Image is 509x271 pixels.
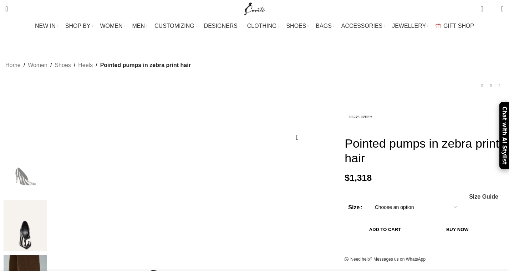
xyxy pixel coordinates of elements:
[243,5,266,11] a: Site logo
[341,19,385,33] a: ACCESSORIES
[426,222,489,237] button: Buy now
[100,61,191,70] span: Pointed pumps in zebra print hair
[286,19,309,33] a: SHOES
[436,24,441,28] img: GiftBag
[392,22,426,29] span: JEWELLERY
[345,173,350,183] span: $
[478,81,487,90] a: Previous product
[345,136,504,165] h1: Pointed pumps in zebra print hair
[154,22,194,29] span: CUSTOMIZING
[154,19,197,33] a: CUSTOMIZING
[204,22,238,29] span: DESIGNERS
[247,22,277,29] span: CLOTHING
[348,222,422,237] button: Add to cart
[316,19,334,33] a: BAGS
[316,22,331,29] span: BAGS
[286,22,306,29] span: SHOES
[4,145,47,196] img: Pointed pumps in zebra print hair
[341,22,383,29] span: ACCESSORIES
[4,200,47,251] img: Magda Butrym dresses
[78,61,93,70] a: Heels
[35,19,58,33] a: NEW IN
[35,22,56,29] span: NEW IN
[132,19,147,33] a: MEN
[443,22,474,29] span: GIFT SHOP
[65,22,91,29] span: SHOP BY
[2,19,507,33] div: Main navigation
[100,19,125,33] a: WOMEN
[348,203,362,212] label: Size
[481,4,487,9] span: 0
[247,19,279,33] a: CLOTHING
[5,61,191,70] nav: Breadcrumb
[345,257,426,262] a: Need help? Messages us on WhatsApp
[55,61,71,70] a: Shoes
[345,173,372,183] bdi: 1,318
[132,22,145,29] span: MEN
[469,194,498,200] a: Size Guide
[65,19,93,33] a: SHOP BY
[495,81,504,90] a: Next product
[490,7,495,12] span: 0
[204,19,240,33] a: DESIGNERS
[436,19,474,33] a: GIFT SHOP
[489,2,496,16] div: My Wishlist
[28,61,47,70] a: Women
[2,2,11,16] a: Search
[100,22,123,29] span: WOMEN
[5,61,21,70] a: Home
[392,19,428,33] a: JEWELLERY
[345,101,377,133] img: Magda Butrym
[477,2,487,16] a: 0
